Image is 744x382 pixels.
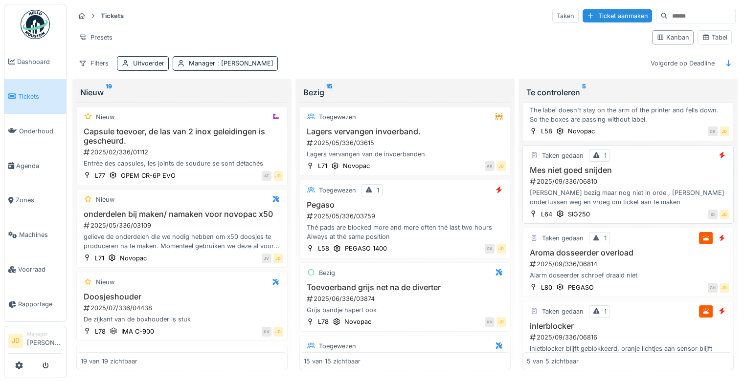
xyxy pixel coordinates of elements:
[83,148,283,157] div: 2025/02/336/01112
[80,86,284,98] div: Nieuw
[542,307,584,316] div: Taken gedaan
[319,112,356,122] div: Toegewezen
[121,327,154,336] div: IMA C-900
[319,268,335,277] div: Bezig
[541,210,552,219] div: L64
[708,283,718,293] div: CH
[604,233,607,243] div: 1
[527,271,729,280] div: Alarm doseerder schroef draaid niet
[304,305,506,315] div: Grijs bandje hapert ook
[18,92,62,101] span: Tickets
[19,230,62,239] span: Machines
[702,33,727,42] div: Tabel
[319,186,356,195] div: Toegewezen
[318,244,329,253] div: L58
[527,344,729,362] div: inletblocker blijft geblokkeerd, oranje lichtjes aan sensor blijft branden , luchtdarm losgemaakt...
[273,327,283,337] div: JD
[189,59,273,68] div: Manager
[81,292,283,301] h3: Doosjeshouder
[527,321,729,331] h3: inlerblocker
[485,317,495,327] div: KV
[4,252,66,287] a: Voorraad
[542,151,584,160] div: Taken gedaan
[345,244,387,253] div: PEGASO 1400
[526,86,730,98] div: Te controleren
[582,86,586,98] sup: 5
[720,127,729,136] div: JD
[19,127,62,136] span: Onderhoud
[4,114,66,149] a: Onderhoud
[21,10,50,39] img: Badge_color-CXgf-gQk.svg
[8,334,23,348] li: JD
[306,294,506,303] div: 2025/06/336/03874
[81,159,283,168] div: Entrée des capsules, les joints de soudure se sont détachés
[529,333,729,342] div: 2025/09/336/06816
[318,161,327,170] div: L71
[4,79,66,114] a: Tickets
[18,299,62,309] span: Rapportage
[74,56,113,70] div: Filters
[583,9,652,22] div: Ticket aanmaken
[95,327,106,336] div: L78
[16,161,62,170] span: Agenda
[542,233,584,243] div: Taken gedaan
[121,171,176,180] div: OPEM CR-6P EVO
[96,277,114,287] div: Nieuw
[343,161,370,170] div: Novopac
[344,317,371,326] div: Novopac
[720,210,729,219] div: JD
[319,341,356,351] div: Toegewezen
[568,210,590,219] div: SIG250
[552,9,579,23] div: Taken
[326,86,333,98] sup: 15
[96,195,114,204] div: Nieuw
[27,330,62,338] div: Manager
[81,315,283,324] div: De zijkant van de boxhouder is stuk
[16,195,62,205] span: Zones
[496,244,506,254] div: JD
[377,186,379,195] div: 1
[604,307,607,316] div: 1
[568,283,594,292] div: PEGASO
[318,317,329,326] div: L78
[646,56,719,70] div: Volgorde op Deadline
[215,60,273,67] span: : [PERSON_NAME]
[106,86,112,98] sup: 19
[120,254,147,263] div: Novopac
[81,127,283,146] h3: Capsule toevoer, de las van 2 inox geleidingen is gescheurd.
[262,171,271,181] div: AT
[529,177,729,186] div: 2025/09/336/06810
[81,357,137,366] div: 19 van 19 zichtbaar
[4,183,66,218] a: Zones
[4,149,66,183] a: Agenda
[262,327,271,337] div: KV
[304,127,506,136] h3: Lagers vervangen invoerband.
[95,171,105,180] div: L77
[262,254,271,263] div: JV
[81,210,283,219] h3: onderdelen bij maken/ namaken voor novopac x50
[83,221,283,230] div: 2025/05/336/03109
[306,138,506,148] div: 2025/05/336/03615
[720,283,729,293] div: JD
[485,161,495,171] div: AK
[303,86,507,98] div: Bezig
[527,166,729,175] h3: Mes niet goed snijden
[96,351,114,360] div: Nieuw
[496,161,506,171] div: JD
[485,244,495,254] div: CK
[541,127,552,136] div: L58
[17,57,62,66] span: Dashboard
[708,127,718,136] div: CK
[97,11,128,21] strong: Tickets
[83,303,283,313] div: 2025/07/336/04438
[27,330,62,351] li: [PERSON_NAME]
[304,223,506,241] div: Thé pads are blocked more and more often thé last two hours Always at thé same position
[133,59,164,68] div: Uitvoerder
[95,254,104,263] div: L71
[4,218,66,253] a: Machines
[4,44,66,79] a: Dashboard
[541,283,552,292] div: L80
[304,357,361,366] div: 15 van 15 zichtbaar
[18,265,62,274] span: Voorraad
[273,171,283,181] div: JD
